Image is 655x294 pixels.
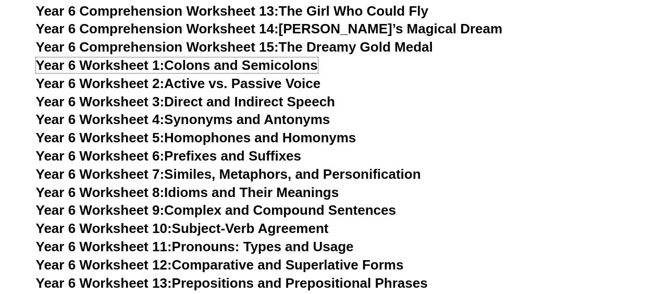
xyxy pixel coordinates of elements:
span: Year 6 Comprehension Worksheet 13: [36,3,279,19]
a: Year 6 Worksheet 5:Homophones and Homonyms [36,130,356,145]
iframe: Chat Widget [481,176,655,294]
a: Year 6 Worksheet 2:Active vs. Passive Voice [36,76,320,91]
span: Year 6 Worksheet 7: [36,166,165,182]
a: Year 6 Worksheet 12:Comparative and Superlative Forms [36,257,404,273]
span: Year 6 Comprehension Worksheet 15: [36,39,279,55]
span: Year 6 Worksheet 6: [36,148,165,164]
span: Year 6 Worksheet 2: [36,76,165,91]
span: Year 6 Comprehension Worksheet 14: [36,21,279,36]
a: Year 6 Worksheet 13:Prepositions and Prepositional Phrases [36,275,428,291]
a: Year 6 Comprehension Worksheet 13:The Girl Who Could Fly [36,3,428,19]
a: Year 6 Comprehension Worksheet 15:The Dreamy Gold Medal [36,39,433,55]
a: Year 6 Worksheet 11:Pronouns: Types and Usage [36,239,354,254]
span: Year 6 Worksheet 12: [36,257,172,273]
span: Year 6 Worksheet 3: [36,94,165,109]
span: Year 6 Worksheet 1: [36,57,165,73]
span: Year 6 Worksheet 4: [36,112,165,127]
a: Year 6 Worksheet 9:Complex and Compound Sentences [36,202,396,218]
a: Year 6 Worksheet 6:Prefixes and Suffixes [36,148,301,164]
a: Year 6 Comprehension Worksheet 14:[PERSON_NAME]’s Magical Dream [36,21,502,36]
a: Year 6 Worksheet 3:Direct and Indirect Speech [36,94,335,109]
a: Year 6 Worksheet 8:Idioms and Their Meanings [36,185,339,200]
a: Year 6 Worksheet 4:Synonyms and Antonyms [36,112,330,127]
a: Year 6 Worksheet 1:Colons and Semicolons [36,57,318,73]
a: Year 6 Worksheet 7:Similes, Metaphors, and Personification [36,166,421,182]
span: Year 6 Worksheet 5: [36,130,165,145]
span: Year 6 Worksheet 11: [36,239,172,254]
span: Year 6 Worksheet 13: [36,275,172,291]
span: Year 6 Worksheet 10: [36,220,172,236]
span: Year 6 Worksheet 8: [36,185,165,200]
span: Year 6 Worksheet 9: [36,202,165,218]
a: Year 6 Worksheet 10:Subject-Verb Agreement [36,220,329,236]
